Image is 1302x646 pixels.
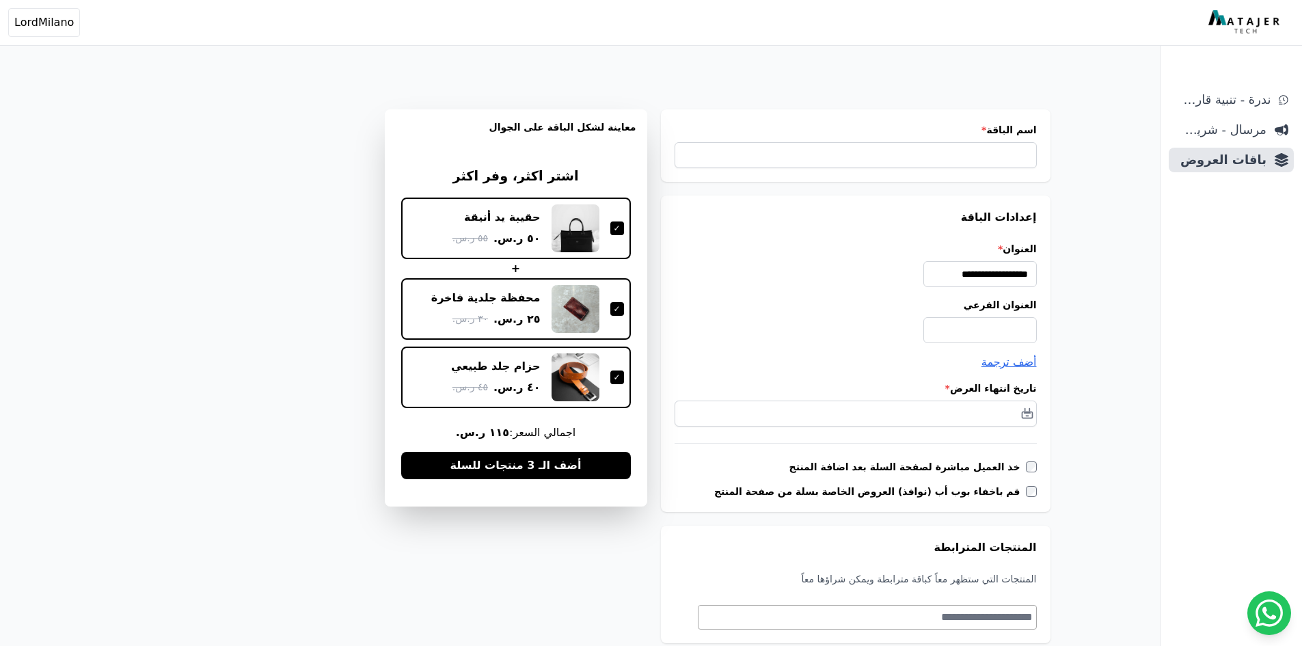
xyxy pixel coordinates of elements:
[452,312,488,326] span: ٣٠ ر.س.
[396,120,636,150] h3: معاينة لشكل الباقة على الجوال
[1174,120,1266,139] span: مرسال - شريط دعاية
[1208,10,1283,35] img: MatajerTech Logo
[714,485,1026,498] label: قم باخفاء بوب أب (نوافذ) العروض الخاصة بسلة من صفحة المنتج
[401,260,631,277] div: +
[450,457,581,474] span: أضف الـ 3 منتجات للسلة
[401,167,631,187] h3: اشتر اكثر، وفر اكثر
[8,8,80,37] button: LordMilano
[675,298,1037,312] label: العنوان الفرعي
[401,452,631,479] button: أضف الـ 3 منتجات للسلة
[1174,90,1271,109] span: ندرة - تنبية قارب علي النفاذ
[452,231,488,245] span: ٥٥ ر.س.
[552,204,599,252] img: حقيبة يد أنيقة
[431,291,541,306] div: محفظة جلدية فاخرة
[675,123,1037,137] label: اسم الباقة
[464,210,540,225] div: حقيبة يد أنيقة
[456,426,509,439] b: ١١٥ ر.س.
[675,539,1037,556] h3: المنتجات المترابطة
[699,609,1033,625] textarea: Search
[493,311,541,327] span: ٢٥ ر.س.
[675,242,1037,256] label: العنوان
[493,379,541,396] span: ٤٠ ر.س.
[789,460,1026,474] label: خذ العميل مباشرة لصفحة السلة بعد اضافة المنتج
[675,209,1037,226] h3: إعدادات الباقة
[675,572,1037,586] p: المنتجات التي ستظهر معاً كباقة مترابطة ويمكن شراؤها معاً
[981,355,1037,368] span: أضف ترجمة
[401,425,631,441] span: اجمالي السعر:
[552,353,599,401] img: حزام جلد طبيعي
[552,285,599,333] img: محفظة جلدية فاخرة
[493,230,541,247] span: ٥٠ ر.س.
[14,14,74,31] span: LordMilano
[452,380,488,394] span: ٤٥ ر.س.
[675,381,1037,395] label: تاريخ انتهاء العرض
[981,354,1037,371] button: أضف ترجمة
[1174,150,1266,170] span: باقات العروض
[451,359,541,374] div: حزام جلد طبيعي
